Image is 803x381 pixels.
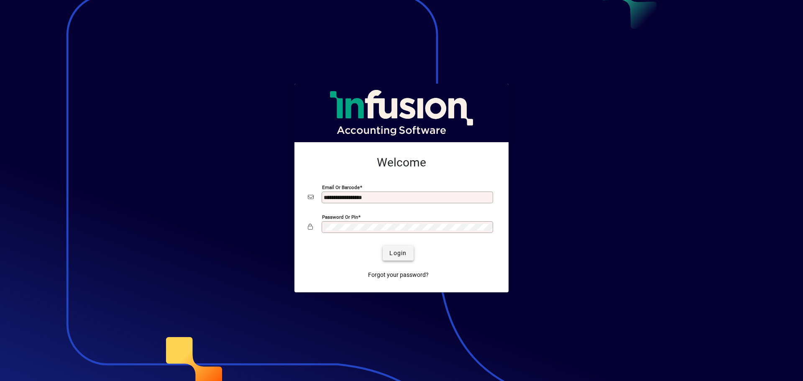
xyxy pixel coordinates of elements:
[389,249,407,258] span: Login
[322,184,360,190] mat-label: Email or Barcode
[308,156,495,170] h2: Welcome
[368,271,429,279] span: Forgot your password?
[383,245,413,261] button: Login
[365,267,432,282] a: Forgot your password?
[322,214,358,220] mat-label: Password or Pin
